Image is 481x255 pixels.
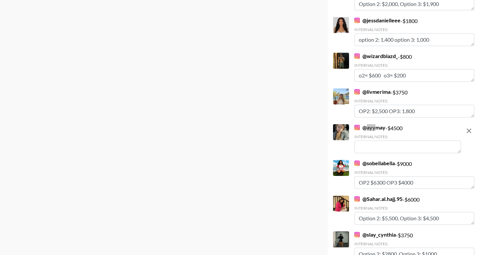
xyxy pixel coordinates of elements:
a: @livmerima [354,88,390,95]
textarea: OP2 $6300 OP3 $4000 [354,176,474,189]
img: Instagram [354,125,360,130]
div: - $ 3750 [354,88,474,117]
div: Internal Notes: [354,241,474,246]
textarea: option 2: 1,400 option 3: 1,000 [354,33,474,46]
textarea: o2= $600 o3= $200 [354,69,474,82]
a: @jessdanielleee [354,17,400,24]
img: Instagram [354,18,360,23]
div: Internal Notes: [354,134,461,139]
div: - $ 1800 [354,17,474,46]
button: remove [462,124,476,138]
img: Instagram [354,232,360,237]
a: @ayymay [354,124,385,131]
a: @slay_cynthia [354,231,396,238]
div: Internal Notes: [354,98,474,103]
textarea: OP2: $2,500 OP3: 1.800 [354,105,474,117]
img: Instagram [354,161,360,166]
a: @wizardblazd_ [354,53,398,59]
div: Internal Notes: [354,206,474,211]
div: - $ 6000 [354,196,474,225]
a: @sobellabella [354,160,395,167]
img: Instagram [354,89,360,94]
div: Internal Notes: [354,170,474,175]
div: - $ 800 [354,53,474,82]
div: Internal Notes: [354,27,474,32]
textarea: Option 2: $5,500, Option 3: $4,500 [354,212,474,225]
div: Internal Notes: [354,63,474,68]
a: @Sahar.al.hajj.95 [354,196,403,202]
div: - $ 9000 [354,160,474,189]
img: Instagram [354,196,360,202]
div: - $ 4500 [354,124,461,153]
img: Instagram [354,53,360,59]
